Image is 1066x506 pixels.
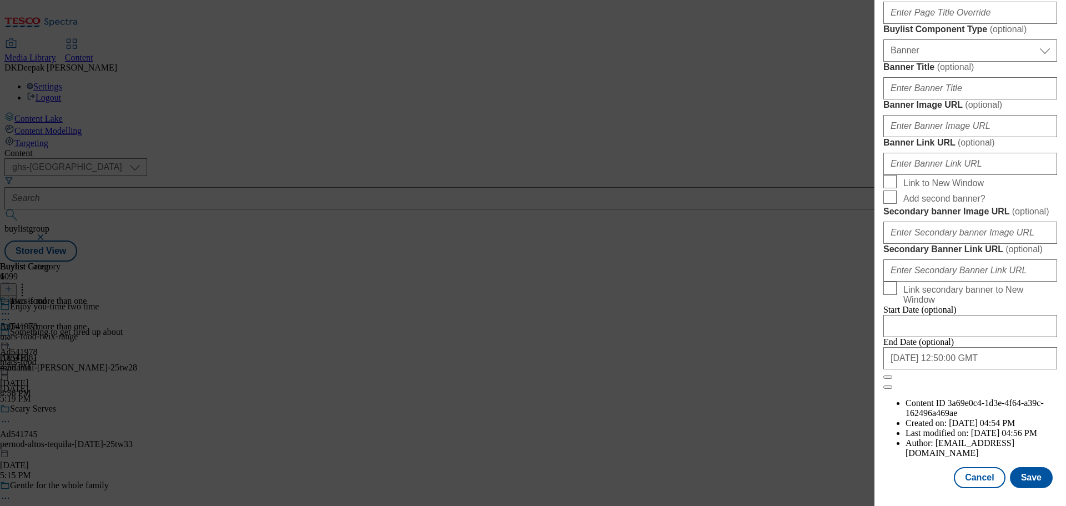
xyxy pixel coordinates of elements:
input: Enter Date [883,347,1057,369]
button: Cancel [954,467,1005,488]
li: Content ID [906,398,1057,418]
label: Banner Link URL [883,137,1057,148]
span: Start Date (optional) [883,305,957,314]
label: Secondary banner Image URL [883,206,1057,217]
li: Created on: [906,418,1057,428]
span: ( optional ) [965,100,1002,109]
input: Enter Secondary banner Image URL [883,222,1057,244]
li: Author: [906,438,1057,458]
span: [EMAIL_ADDRESS][DOMAIN_NAME] [906,438,1014,458]
input: Enter Banner Link URL [883,153,1057,175]
span: Add second banner? [903,194,985,204]
input: Enter Date [883,315,1057,337]
li: Last modified on: [906,428,1057,438]
input: Enter Banner Image URL [883,115,1057,137]
input: Enter Banner Title [883,77,1057,99]
span: ( optional ) [1012,207,1049,216]
span: ( optional ) [1005,244,1043,254]
label: Secondary Banner Link URL [883,244,1057,255]
span: End Date (optional) [883,337,954,347]
span: ( optional ) [937,62,974,72]
input: Enter Secondary Banner Link URL [883,259,1057,282]
span: Link to New Window [903,178,984,188]
label: Buylist Component Type [883,24,1057,35]
label: Banner Image URL [883,99,1057,111]
input: Enter Page Title Override [883,2,1057,24]
span: 3a69e0c4-1d3e-4f64-a39c-162496a469ae [906,398,1044,418]
label: Banner Title [883,62,1057,73]
button: Close [883,375,892,379]
span: ( optional ) [958,138,995,147]
span: ( optional ) [990,24,1027,34]
span: Link secondary banner to New Window [903,285,1053,305]
span: [DATE] 04:54 PM [949,418,1015,428]
span: [DATE] 04:56 PM [971,428,1037,438]
button: Save [1010,467,1053,488]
